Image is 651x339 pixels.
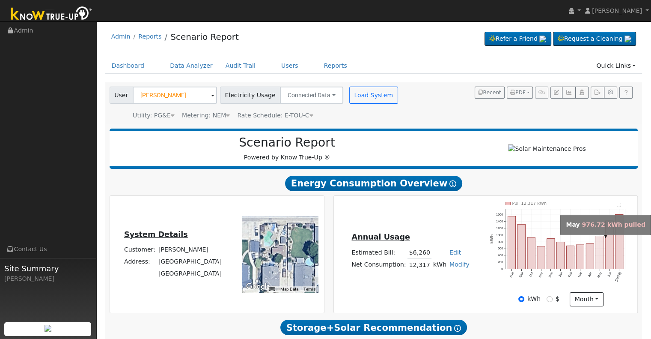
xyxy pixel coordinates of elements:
text: Nov [538,271,544,278]
a: Dashboard [105,58,151,74]
text: Feb [568,271,573,278]
span: Site Summary [4,263,92,274]
rect: onclick="" [606,221,613,269]
text: [DATE] [614,271,622,282]
span: 976.72 kWh pulled [582,221,645,228]
button: Connected Data [280,87,343,104]
a: Quick Links [590,58,642,74]
rect: onclick="" [557,242,565,269]
text: 800 [498,240,503,244]
i: Show Help [449,180,456,187]
button: Export Interval Data [591,87,604,99]
div: Metering: NEM [182,111,230,120]
a: Modify [449,261,470,268]
u: System Details [124,230,188,239]
text: 0 [501,267,503,271]
img: Solar Maintenance Pros [508,144,586,153]
td: 12,317 [407,259,431,271]
input: kWh [518,296,524,302]
rect: onclick="" [517,225,525,269]
button: Login As [575,87,589,99]
label: kWh [527,294,541,303]
u: Annual Usage [351,233,410,241]
span: Alias: HETOUC [237,112,313,119]
text: Dec [548,271,554,278]
text: Oct [529,271,534,277]
span: Energy Consumption Overview [285,176,462,191]
button: PDF [507,87,533,99]
text: 400 [498,253,503,257]
img: retrieve [539,36,546,42]
a: Admin [111,33,131,40]
input: $ [547,296,553,302]
button: Multi-Series Graph [562,87,575,99]
td: [GEOGRAPHIC_DATA] [157,268,223,280]
a: Terms (opens in new tab) [303,287,315,291]
button: month [570,292,603,307]
td: Customer: [122,244,157,256]
span: User [110,87,133,104]
div: Powered by Know True-Up ® [114,135,461,162]
rect: onclick="" [567,246,574,269]
text: 200 [498,260,503,264]
div: Utility: PG&E [133,111,175,120]
rect: onclick="" [547,239,555,269]
a: Reports [318,58,354,74]
td: Address: [122,256,157,268]
text: 1000 [496,233,503,237]
div: [PERSON_NAME] [4,274,92,283]
a: Audit Trail [219,58,262,74]
text: Pull 12,317 kWh [512,201,547,206]
text: 1200 [496,226,503,230]
rect: onclick="" [537,246,545,269]
rect: onclick="" [527,237,535,269]
a: Edit [449,249,461,256]
a: Users [275,58,305,74]
a: Open this area in Google Maps (opens a new window) [244,281,272,292]
span: Electricity Usage [220,87,280,104]
text: Mar [577,271,583,278]
text: 1400 [496,219,503,223]
text: May [597,271,603,279]
button: Map Data [280,286,298,292]
text:  [617,202,621,207]
text: Apr [587,271,593,278]
span: Storage+Solar Recommendation [280,320,467,335]
rect: onclick="" [615,214,623,269]
text: 1600 [496,213,503,216]
rect: onclick="" [576,245,584,269]
text: Jun [606,271,612,278]
a: Scenario Report [170,32,239,42]
rect: onclick="" [508,216,515,269]
td: [GEOGRAPHIC_DATA] [157,256,223,268]
rect: onclick="" [586,244,594,269]
a: Help Link [619,87,633,99]
text: Sep [518,271,524,278]
text: Jan [558,271,563,278]
a: Request a Cleaning [553,32,636,46]
span: [PERSON_NAME] [592,7,642,14]
a: Reports [138,33,161,40]
label: $ [556,294,559,303]
strong: May [566,221,580,228]
button: Recent [475,87,505,99]
text: Aug [508,271,514,278]
img: retrieve [624,36,631,42]
rect: onclick="" [596,236,603,269]
input: Select a User [133,87,217,104]
h2: Scenario Report [118,135,456,150]
td: Estimated Bill: [350,246,407,259]
span: PDF [510,90,526,96]
img: Know True-Up [6,5,96,24]
button: Settings [604,87,617,99]
button: Load System [349,87,398,104]
button: Edit User [550,87,562,99]
a: Data Analyzer [163,58,219,74]
td: Net Consumption: [350,259,407,271]
button: Keyboard shortcuts [269,286,275,292]
img: retrieve [45,325,51,332]
td: [PERSON_NAME] [157,244,223,256]
text: kWh [490,234,494,244]
i: Show Help [454,325,461,332]
text: 600 [498,246,503,250]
